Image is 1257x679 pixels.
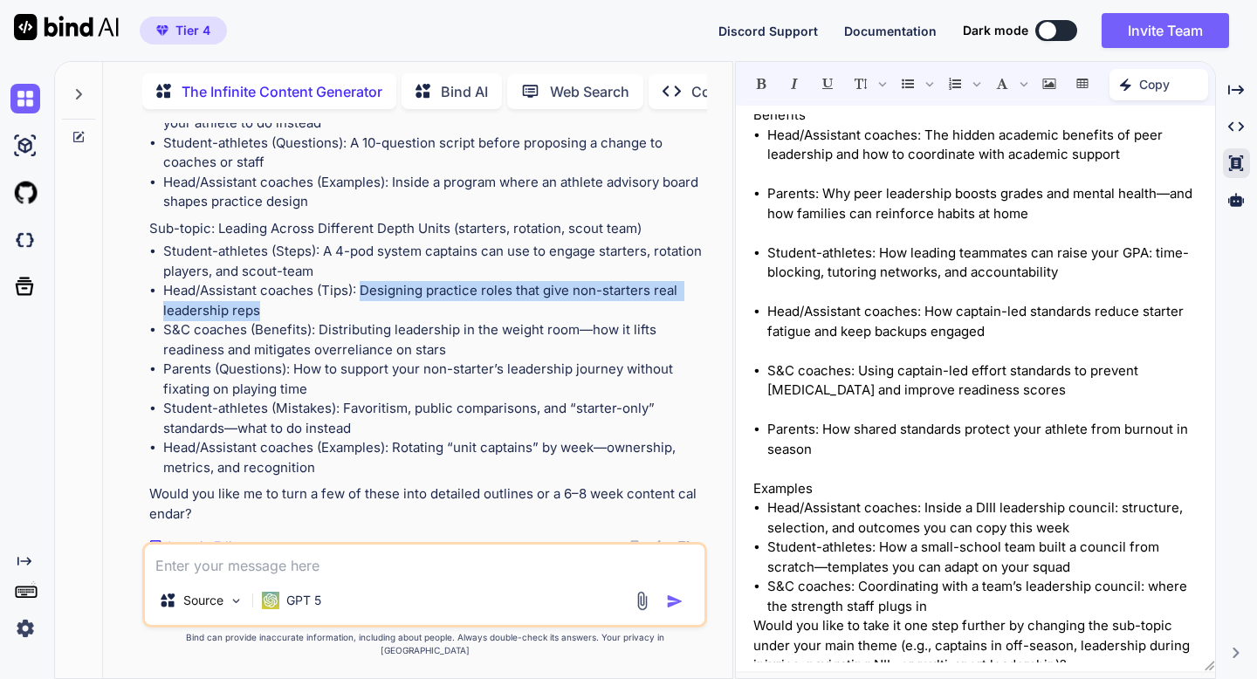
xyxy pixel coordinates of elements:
[767,498,1198,538] li: Head/Assistant coaches: Inside a DIII leadership council: structure, selection, and outcomes you ...
[182,81,382,102] p: The Infinite Content Generator
[844,22,937,40] button: Documentation
[767,302,1198,341] p: Head/Assistant coaches: How captain-led standards reduce starter fatigue and keep backups engaged
[753,106,1198,126] p: Benefits
[140,17,227,45] button: premiumTier 4
[10,84,40,113] img: chat
[163,173,703,212] li: Head/Assistant coaches (Examples): Inside a program where an athlete advisory board shapes practi...
[767,184,1198,223] p: Parents: Why peer leadership boosts grades and mental health—and how families can reinforce habit...
[753,479,1198,499] p: Examples
[1139,76,1170,93] p: Copy
[753,616,1198,676] p: Would you like to take it one step further by changing the sub-topic under your main theme (e.g.,...
[550,81,629,102] p: Web Search
[156,25,168,36] img: premium
[10,178,40,208] img: githubLight
[163,320,703,360] li: S&C coaches (Benefits): Distributing leadership in the weight room—how it lifts readiness and mit...
[163,399,703,438] li: Student-athletes (Mistakes): Favoritism, public comparisons, and “starter-only” standards—what to...
[963,22,1028,39] span: Dark mode
[812,69,843,99] span: Underline
[163,438,703,477] li: Head/Assistant coaches (Examples): Rotating “unit captains” by week—ownership, metrics, and recog...
[229,593,244,608] img: Pick Models
[1034,69,1065,99] span: Insert Image
[767,243,1198,283] p: Student-athletes: How leading teammates can raise your GPA: time-blocking, tutoring networks, and...
[1102,13,1229,48] button: Invite Team
[767,361,1198,401] p: S&C coaches: Using captain-led effort standards to prevent [MEDICAL_DATA] and improve readiness s...
[142,631,706,657] p: Bind can provide inaccurate information, including about people. Always double-check its answers....
[163,242,703,281] li: Student-athletes (Steps): A 4-pod system captains can use to engage starters, rotation players, a...
[441,81,488,102] p: Bind AI
[175,22,210,39] span: Tier 4
[14,14,119,40] img: Bind AI
[286,592,321,609] p: GPT 5
[163,360,703,399] li: Parents (Questions): How to support your non-starter’s leadership journey without fixating on pla...
[845,69,890,99] span: Font size
[165,538,248,555] p: Open in Editor
[149,219,703,239] p: Sub-topic: Leading Across Different Depth Units (starters, rotation, scout team)
[10,614,40,643] img: settings
[1067,69,1098,99] span: Insert table
[767,538,1198,577] li: Student-athletes: How a small-school team built a council from scratch—templates you can adapt on...
[691,81,797,102] p: Code Generator
[767,420,1198,459] p: Parents: How shared standards protect your athlete from burnout in season
[844,24,937,38] span: Documentation
[939,69,985,99] span: Insert Ordered List
[718,22,818,40] button: Discord Support
[779,69,810,99] span: Italic
[767,126,1198,165] p: Head/Assistant coaches: The hidden academic benefits of peer leadership and how to coordinate wit...
[666,593,683,610] img: icon
[149,484,703,524] p: Would you like me to turn a few of these into detailed outlines or a 6–8 week content calendar?
[163,281,703,320] li: Head/Assistant coaches (Tips): Designing practice roles that give non-starters real leadership reps
[651,539,665,553] img: like
[183,592,223,609] p: Source
[10,131,40,161] img: ai-studio
[262,592,279,609] img: GPT 5
[10,225,40,255] img: darkCloudIdeIcon
[767,577,1198,616] li: S&C coaches: Coordinating with a team’s leadership council: where the strength staff plugs in
[632,591,652,611] img: attachment
[892,69,938,99] span: Insert Unordered List
[718,24,818,38] span: Discord Support
[745,69,777,99] span: Bold
[986,69,1032,99] span: Font family
[163,134,703,173] li: Student-athletes (Questions): A 10-question script before proposing a change to coaches or staff
[627,539,641,553] img: copy
[676,539,690,553] img: dislike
